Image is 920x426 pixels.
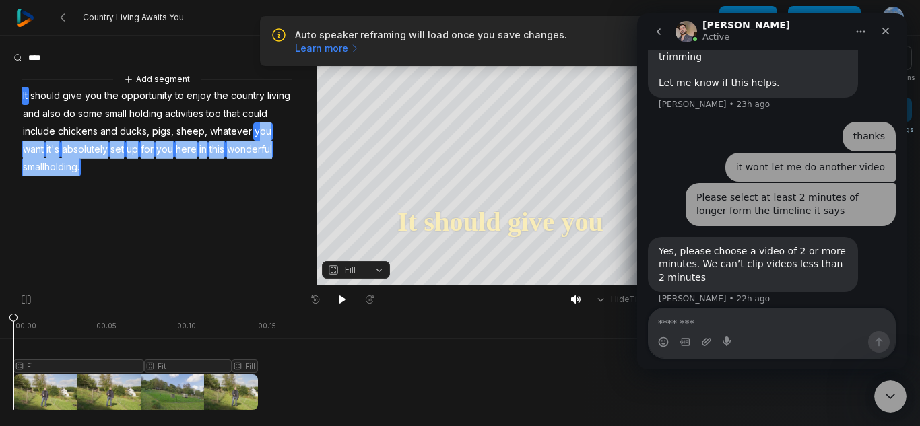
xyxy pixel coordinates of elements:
span: the [103,87,120,105]
span: here [174,141,198,159]
span: sheep, [175,122,209,141]
span: and [22,105,41,123]
span: you [155,141,174,159]
iframe: Intercom live chat [874,380,907,413]
span: small [104,105,128,123]
span: also [41,105,62,123]
span: too [205,105,222,123]
span: do [62,105,77,123]
span: Fill [345,264,356,276]
button: Save changes [788,6,861,29]
span: set [109,141,125,159]
span: country [230,87,266,105]
span: living [266,87,292,105]
div: . 00:15 [256,321,276,331]
p: Auto speaker reframing will load once you save changes. [295,28,625,55]
span: It [22,87,29,105]
span: Country Living Awaits You [83,12,184,23]
span: could [241,105,269,123]
button: Fill [322,261,390,279]
span: absolutely [61,141,109,159]
span: want [22,141,45,159]
span: the [213,87,230,105]
span: to [174,87,185,105]
span: this [208,141,226,159]
span: you [253,122,273,141]
span: pigs, [151,122,175,141]
span: it's [45,141,61,159]
span: up [125,141,139,159]
span: some [77,105,104,123]
span: activities [164,105,205,123]
img: reap [16,9,34,27]
span: for [139,141,155,159]
span: give [61,87,84,105]
button: HideTimeline [591,289,668,310]
span: ducks, [119,122,151,141]
span: holding [128,105,164,123]
span: should [29,87,61,105]
span: and [99,122,119,141]
span: chickens [57,122,99,141]
span: that [222,105,241,123]
a: Learn more [295,42,360,55]
button: Add segment [121,72,193,87]
span: smallholding. [22,158,81,176]
span: enjoy [185,87,213,105]
span: you [84,87,103,105]
span: in [198,141,208,159]
span: include [22,122,57,141]
button: Save draft [719,6,777,29]
span: wonderful [226,141,273,159]
iframe: Intercom live chat [637,13,907,369]
span: whatever [209,122,253,141]
span: opportunity [120,87,174,105]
